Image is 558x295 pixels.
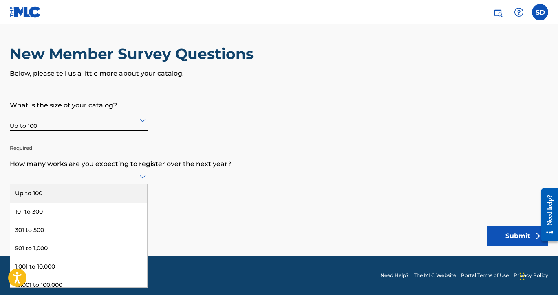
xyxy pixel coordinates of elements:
p: Below, please tell us a little more about your catalog. [10,69,548,79]
a: Public Search [490,4,506,20]
div: Up to 100 [10,184,147,203]
img: search [493,7,503,17]
iframe: Resource Center [535,180,558,250]
p: Required [10,132,148,152]
div: 301 to 500 [10,221,147,239]
div: Drag [520,264,525,288]
h2: New Member Survey Questions [10,45,258,63]
div: Help [511,4,527,20]
div: 501 to 1,000 [10,239,147,258]
img: help [514,7,524,17]
a: Need Help? [380,272,409,279]
div: 101 to 300 [10,203,147,221]
img: f7272a7cc735f4ea7f67.svg [532,231,542,241]
div: User Menu [532,4,548,20]
a: Privacy Policy [514,272,548,279]
button: Submit [487,226,548,246]
a: Portal Terms of Use [461,272,509,279]
a: The MLC Website [414,272,456,279]
div: Up to 100 [10,110,148,130]
p: How many works are you expecting to register over the next year? [10,147,548,169]
img: MLC Logo [10,6,41,18]
div: 10,001 to 100,000 [10,276,147,294]
iframe: Chat Widget [517,256,558,295]
div: 1,001 to 10,000 [10,258,147,276]
p: What is the size of your catalog? [10,88,548,110]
